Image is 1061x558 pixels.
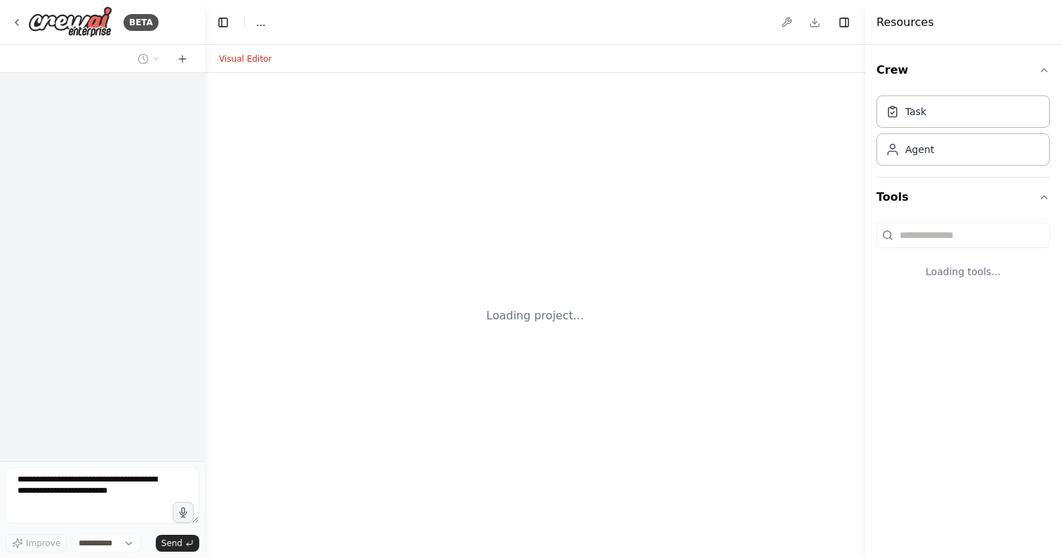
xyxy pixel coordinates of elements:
button: Start a new chat [171,51,194,67]
h4: Resources [876,14,934,31]
button: Switch to previous chat [132,51,166,67]
div: BETA [124,14,159,31]
div: Tools [876,217,1050,301]
div: Crew [876,90,1050,177]
div: Loading project... [486,307,584,324]
span: ... [256,15,265,29]
div: Task [905,105,926,119]
span: Improve [26,538,60,549]
nav: breadcrumb [256,15,265,29]
button: Improve [6,534,67,552]
button: Send [156,535,199,552]
button: Crew [876,51,1050,90]
button: Visual Editor [211,51,280,67]
div: Loading tools... [876,253,1050,290]
div: Agent [905,142,934,157]
button: Hide left sidebar [213,13,233,32]
button: Hide right sidebar [834,13,854,32]
img: Logo [28,6,112,38]
button: Tools [876,178,1050,217]
button: Click to speak your automation idea [173,502,194,523]
span: Send [161,538,182,549]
